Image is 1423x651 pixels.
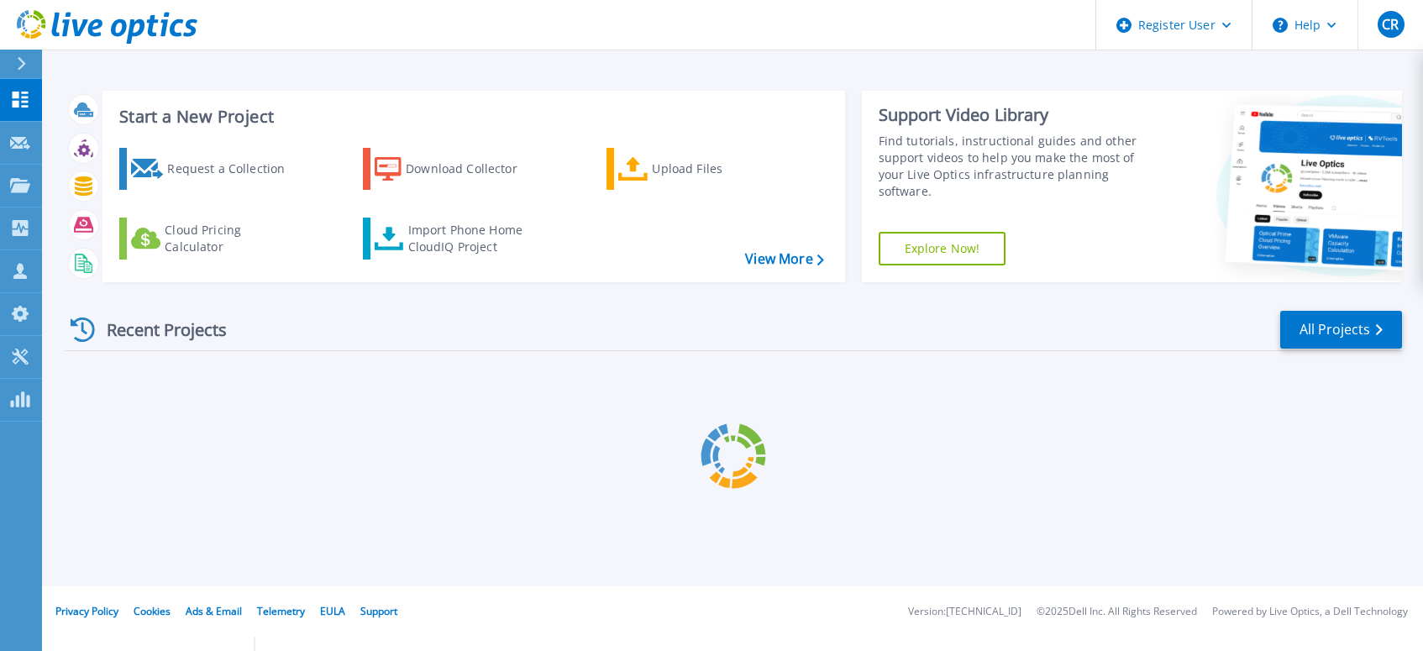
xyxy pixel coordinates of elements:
[606,148,794,190] a: Upload Files
[55,604,118,618] a: Privacy Policy
[879,133,1152,200] div: Find tutorials, instructional guides and other support videos to help you make the most of your L...
[879,232,1006,265] a: Explore Now!
[134,604,171,618] a: Cookies
[1382,18,1399,31] span: CR
[360,604,397,618] a: Support
[406,152,540,186] div: Download Collector
[1037,606,1197,617] li: © 2025 Dell Inc. All Rights Reserved
[908,606,1021,617] li: Version: [TECHNICAL_ID]
[1280,311,1402,349] a: All Projects
[745,251,823,267] a: View More
[1212,606,1408,617] li: Powered by Live Optics, a Dell Technology
[167,152,302,186] div: Request a Collection
[879,104,1152,126] div: Support Video Library
[320,604,345,618] a: EULA
[119,108,823,126] h3: Start a New Project
[652,152,786,186] div: Upload Files
[165,222,299,255] div: Cloud Pricing Calculator
[257,604,305,618] a: Telemetry
[363,148,550,190] a: Download Collector
[186,604,242,618] a: Ads & Email
[119,218,307,260] a: Cloud Pricing Calculator
[408,222,539,255] div: Import Phone Home CloudIQ Project
[65,309,249,350] div: Recent Projects
[119,148,307,190] a: Request a Collection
